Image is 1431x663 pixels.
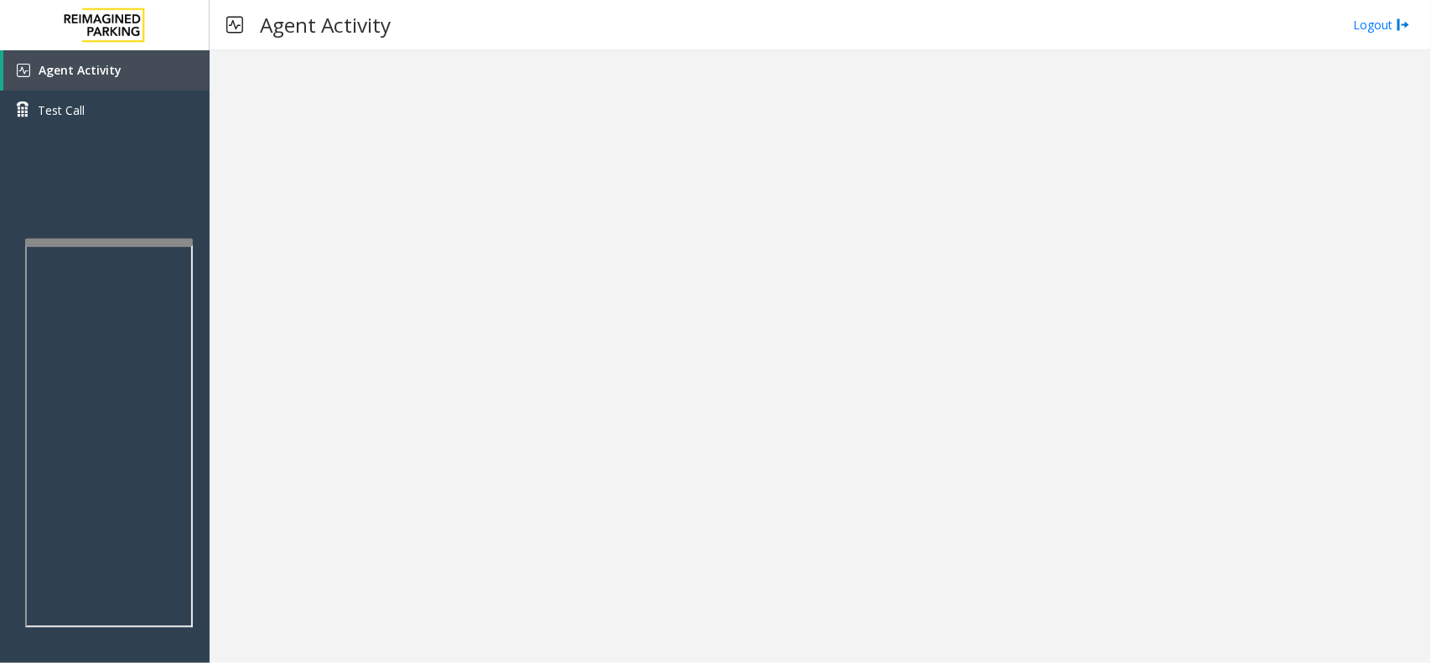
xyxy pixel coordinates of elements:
[3,50,210,91] a: Agent Activity
[226,4,243,45] img: pageIcon
[251,4,399,45] h3: Agent Activity
[1353,16,1410,34] a: Logout
[1397,16,1410,34] img: logout
[17,64,30,77] img: 'icon'
[39,62,122,78] span: Agent Activity
[38,101,85,119] span: Test Call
